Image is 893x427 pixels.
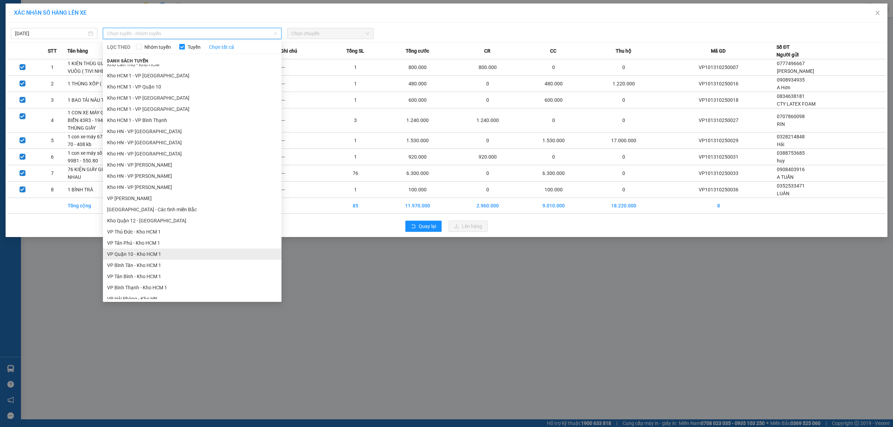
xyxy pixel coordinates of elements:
[777,77,805,83] span: 0908934935
[67,76,117,92] td: 1 THÙNG XỐP ( SỨ )
[280,92,330,108] td: ---
[868,3,887,23] button: Close
[103,260,282,271] li: VP Bình Tân - Kho HCM 1
[280,165,330,182] td: ---
[103,226,282,237] li: VP Thủ Đức - Kho HCM 1
[209,43,234,51] a: Chọn tất cả
[103,137,282,148] li: Kho HN - VP [GEOGRAPHIC_DATA]
[586,59,660,76] td: 0
[777,61,805,66] span: 0777496667
[777,142,784,147] span: Hải
[4,41,104,68] span: [PHONE_NUMBER] - [DOMAIN_NAME]
[37,108,67,132] td: 4
[381,76,455,92] td: 480.000
[330,132,380,149] td: 1
[3,10,104,26] strong: BIÊN NHẬN VẬN CHUYỂN BẢO AN EXPRESS
[381,182,455,198] td: 100.000
[586,132,660,149] td: 17.000.000
[711,47,726,55] span: Mã GD
[330,76,380,92] td: 1
[37,132,67,149] td: 5
[280,132,330,149] td: ---
[67,108,117,132] td: 1 CON XE MÁY GA BIỂN 43R3 - 1945 VÀ 2 THÙNG GIẤY
[381,92,455,108] td: 600.000
[280,47,297,55] span: Ghi chú
[520,165,586,182] td: 6.300.000
[777,101,816,107] span: CTY LATEX FOAM
[103,215,282,226] li: Kho Quận 12 - [GEOGRAPHIC_DATA]
[37,165,67,182] td: 7
[37,76,67,92] td: 2
[550,47,556,55] span: CC
[777,183,805,189] span: 0352533471
[381,59,455,76] td: 800.000
[520,76,586,92] td: 480.000
[777,174,794,180] span: A TUẤN
[8,28,99,39] strong: (Công Ty TNHH Chuyển Phát Nhanh Bảo An - MST: 0109597835)
[777,114,805,119] span: 0707860098
[103,204,282,215] li: [GEOGRAPHIC_DATA] - Các tỉnh miền Bắc
[661,76,777,92] td: VP101310250016
[103,193,282,204] li: VP [PERSON_NAME]
[661,92,777,108] td: VP101310250018
[661,149,777,165] td: VP101310250031
[330,165,380,182] td: 76
[520,149,586,165] td: 0
[280,76,330,92] td: ---
[103,271,282,282] li: VP Tân Bình - Kho HCM 1
[381,108,455,132] td: 1.240.000
[661,59,777,76] td: VP101310250007
[142,43,174,51] span: Nhóm tuyến
[103,148,282,159] li: Kho HN - VP [GEOGRAPHIC_DATA]
[777,134,805,139] span: 0328214848
[586,108,660,132] td: 0
[777,121,785,127] span: RIN
[520,92,586,108] td: 600.000
[455,149,520,165] td: 920.000
[67,165,117,182] td: 76 KIỆN GIẤY GIỐNG NHAU
[15,30,87,37] input: 13/10/2025
[37,59,67,76] td: 1
[661,165,777,182] td: VP101310250033
[484,47,490,55] span: CR
[777,93,805,99] span: 0834638181
[381,149,455,165] td: 920.000
[37,182,67,198] td: 8
[661,198,777,214] td: 8
[777,150,805,156] span: 0388753685
[103,70,282,81] li: Kho HCM 1 - VP [GEOGRAPHIC_DATA]
[103,249,282,260] li: VP Quận 10 - Kho HCM 1
[103,92,282,104] li: Kho HCM 1 - VP [GEOGRAPHIC_DATA]
[455,165,520,182] td: 0
[455,182,520,198] td: 0
[520,198,586,214] td: 9.010.000
[455,92,520,108] td: 0
[330,59,380,76] td: 1
[616,47,631,55] span: Thu hộ
[67,47,88,55] span: Tên hàng
[103,237,282,249] li: VP Tân Phú - Kho HCM 1
[67,132,117,149] td: 1 con xe máy 67 biển 70 - 408 kb
[586,76,660,92] td: 1.220.000
[455,59,520,76] td: 800.000
[103,170,282,182] li: Kho HN - VP [PERSON_NAME]
[381,198,455,214] td: 11.970.000
[103,59,282,70] li: Kho Cần Thơ - Kho HCM
[661,182,777,198] td: VP101310250036
[661,132,777,149] td: VP101310250029
[330,92,380,108] td: 1
[14,9,87,16] span: XÁC NHẬN SỐ HÀNG LÊN XE
[280,59,330,76] td: ---
[103,58,153,64] span: Danh sách tuyến
[48,47,57,55] span: STT
[103,104,282,115] li: Kho HCM 1 - VP [GEOGRAPHIC_DATA]
[520,108,586,132] td: 0
[449,221,488,232] button: uploadLên hàng
[455,108,520,132] td: 1.240.000
[185,43,203,51] span: Tuyến
[67,59,117,76] td: 1 KIÊN THÙG GIẤY VUÔG ( TIVI NHẸ TAY )
[586,165,660,182] td: 0
[291,28,369,39] span: Chọn chuyến
[67,92,117,108] td: 1 BAO TẢI NÂU TO
[103,282,282,293] li: VP Bình Thạnh - Kho HCM 1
